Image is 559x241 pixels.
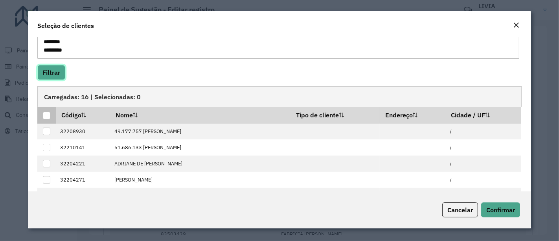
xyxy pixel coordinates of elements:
th: Cidade / UF [445,107,521,123]
button: Cancelar [442,202,478,217]
span: Cancelar [447,206,473,214]
span: Confirmar [486,206,515,214]
td: 32211512 [56,188,110,204]
th: Endereço [380,107,445,123]
td: / [445,156,521,172]
td: BAR E LANCHONETE CHAPEU DE PALHA LTDA ME [110,188,291,204]
td: 32204271 [56,172,110,188]
button: Close [511,20,522,31]
th: Nome [110,107,291,123]
div: Carregadas: 16 | Selecionadas: 0 [37,86,522,107]
td: 32204221 [56,156,110,172]
td: 32210141 [56,139,110,156]
button: Filtrar [37,65,65,80]
td: 49.177.757 [PERSON_NAME] [110,124,291,140]
td: ADRIANE DE [PERSON_NAME] [110,156,291,172]
button: Confirmar [481,202,520,217]
td: [PERSON_NAME] [110,172,291,188]
h4: Seleção de clientes [37,21,94,30]
td: / [445,139,521,156]
th: Código [56,107,110,123]
td: / [445,124,521,140]
td: 32208930 [56,124,110,140]
th: Tipo de cliente [291,107,380,123]
em: Fechar [513,22,519,28]
td: / [445,172,521,188]
td: 51.686.133 [PERSON_NAME] [110,139,291,156]
td: / [445,188,521,204]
